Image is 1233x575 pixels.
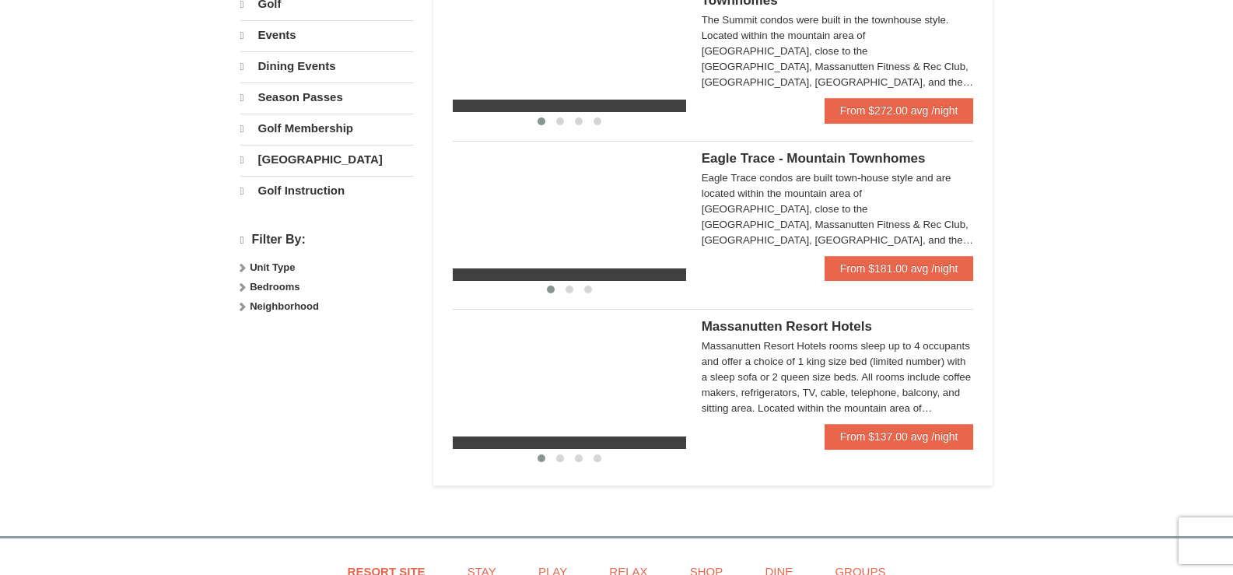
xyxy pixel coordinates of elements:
a: From $181.00 avg /night [825,256,974,281]
div: Eagle Trace condos are built town-house style and are located within the mountain area of [GEOGRA... [702,170,974,248]
div: Massanutten Resort Hotels rooms sleep up to 4 occupants and offer a choice of 1 king size bed (li... [702,338,974,416]
a: Season Passes [240,82,414,112]
a: Golf Membership [240,114,414,143]
a: [GEOGRAPHIC_DATA] [240,145,414,174]
span: Massanutten Resort Hotels [702,319,872,334]
strong: Unit Type [250,261,295,273]
span: Eagle Trace - Mountain Townhomes [702,151,926,166]
h4: Filter By: [240,233,414,247]
div: The Summit condos were built in the townhouse style. Located within the mountain area of [GEOGRAP... [702,12,974,90]
strong: Bedrooms [250,281,299,293]
a: From $137.00 avg /night [825,424,974,449]
a: Dining Events [240,51,414,81]
a: From $272.00 avg /night [825,98,974,123]
strong: Neighborhood [250,300,319,312]
a: Golf Instruction [240,176,414,205]
a: Events [240,20,414,50]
